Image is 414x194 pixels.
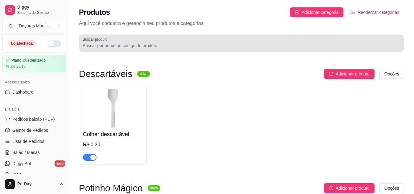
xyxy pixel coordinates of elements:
article: Plano Customizado [11,58,46,63]
button: Opções [379,69,404,79]
div: Loja fechada [8,40,36,47]
button: Adicionar produto [324,69,375,79]
div: R$ 0,30 [83,141,143,148]
button: Opções [379,183,404,193]
h4: Colher descartável [83,130,143,139]
span: D [8,23,14,29]
div: Dia a dia [2,104,66,114]
span: Diggy Bot [12,160,31,167]
sup: ativa [148,185,160,191]
span: Pedidos balcão (PDV) [12,116,55,122]
span: Dashboard [12,89,34,95]
span: Lista de Pedidos [12,138,44,144]
article: até 29/10 [10,64,26,69]
span: Pc Day [17,181,56,187]
span: Reodernar categorias [358,9,399,16]
span: Gestor de Pedidos [12,127,48,133]
span: Opções [384,185,399,192]
h2: Produtos [79,7,110,17]
sup: ativa [137,71,150,77]
span: plus-circle [295,10,299,14]
a: Salão / Mesas [2,148,66,157]
button: Reodernar categorias [346,7,404,17]
span: plus-circle [329,186,333,190]
p: Aqui você cadastra e gerencia seu produtos e categorias [79,20,404,27]
h3: Descartáveis [79,70,132,78]
span: Diggy [17,5,64,10]
span: KDS [12,172,21,178]
h3: Potinho Mágico [79,184,143,192]
label: Buscar produto [83,37,110,42]
a: Lista de Pedidos [2,136,66,146]
span: plus-circle [329,72,333,76]
a: DiggySistema de Gestão [2,2,66,17]
div: Acesso Rápido [2,77,66,87]
a: Dashboard [2,87,66,97]
span: Opções [384,71,399,77]
button: Alterar Status [47,40,61,47]
img: product-image [83,89,143,127]
span: Adicionar produto [336,185,370,192]
a: KDS [2,170,66,180]
input: Buscar produto [83,42,400,49]
button: Pedidos balcão (PDV) [2,114,66,124]
span: Salão / Mesas [12,149,40,156]
button: Adicionar produto [324,183,375,193]
button: Select a team [2,20,66,32]
a: Plano Customizadoaté 29/10 [2,55,66,72]
button: Pc Day [2,177,66,192]
span: Adicionar categoria [302,9,339,16]
a: Diggy Botnovo [2,159,66,168]
button: Adicionar categoria [290,7,344,17]
div: Doçuras Mágic ... [19,23,51,29]
span: Adicionar produto [336,71,370,77]
a: Gestor de Pedidos [2,125,66,135]
span: ordered-list [351,10,355,14]
span: Sistema de Gestão [17,10,64,15]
